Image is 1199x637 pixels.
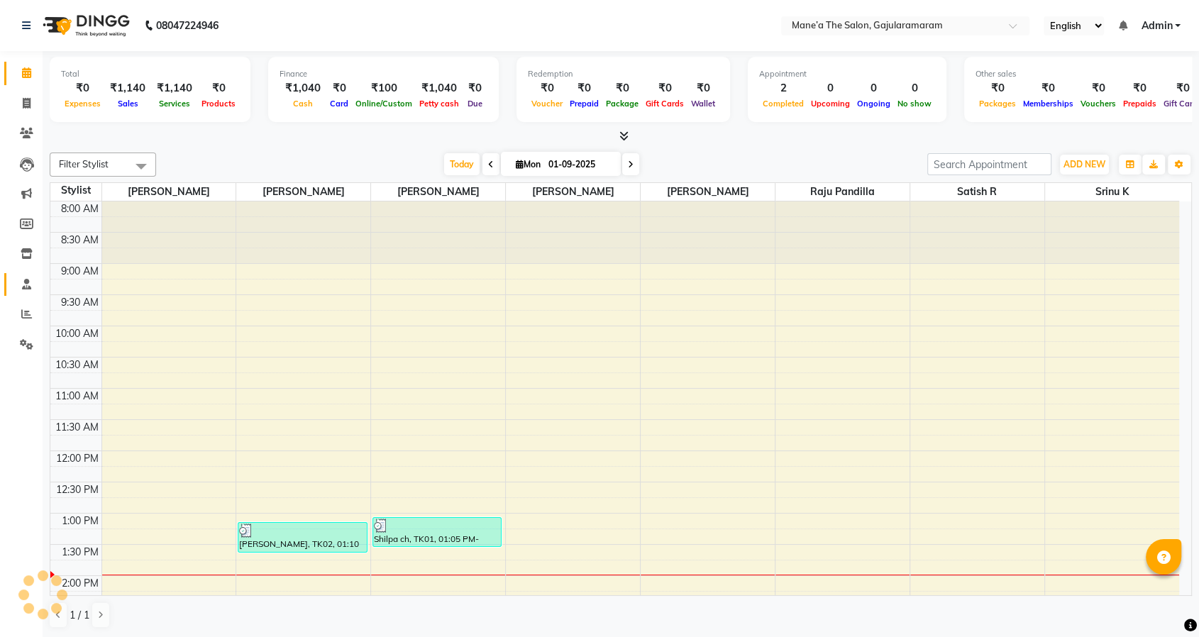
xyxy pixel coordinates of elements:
[1020,80,1077,96] div: ₹0
[1020,99,1077,109] span: Memberships
[352,80,416,96] div: ₹100
[910,183,1044,201] span: Satish R
[1141,18,1172,33] span: Admin
[280,80,326,96] div: ₹1,040
[198,80,239,96] div: ₹0
[1077,99,1120,109] span: Vouchers
[114,99,142,109] span: Sales
[807,80,853,96] div: 0
[36,6,133,45] img: logo
[58,295,101,310] div: 9:30 AM
[53,482,101,497] div: 12:30 PM
[602,99,642,109] span: Package
[236,183,370,201] span: [PERSON_NAME]
[70,608,89,623] span: 1 / 1
[1077,80,1120,96] div: ₹0
[641,183,775,201] span: [PERSON_NAME]
[506,183,640,201] span: ⁠[PERSON_NAME]
[104,80,151,96] div: ₹1,140
[566,99,602,109] span: Prepaid
[61,68,239,80] div: Total
[927,153,1051,175] input: Search Appointment
[1120,80,1160,96] div: ₹0
[289,99,316,109] span: Cash
[894,80,935,96] div: 0
[53,389,101,404] div: 11:00 AM
[373,518,501,546] div: Shilpa ch, TK01, 01:05 PM-01:35 PM, Women Upper Lip Threading
[371,183,505,201] span: ⁠[PERSON_NAME]
[59,158,109,170] span: Filter Stylist
[687,80,719,96] div: ₹0
[238,523,366,552] div: [PERSON_NAME], TK02, 01:10 PM-01:40 PM, Women Root Touch - up Hair color
[1063,159,1105,170] span: ADD NEW
[61,80,104,96] div: ₹0
[352,99,416,109] span: Online/Custom
[280,68,487,80] div: Finance
[775,183,910,201] span: Raju Pandilla
[59,545,101,560] div: 1:30 PM
[602,80,642,96] div: ₹0
[326,80,352,96] div: ₹0
[759,80,807,96] div: 2
[759,68,935,80] div: Appointment
[512,159,544,170] span: Mon
[853,99,894,109] span: Ongoing
[642,80,687,96] div: ₹0
[528,68,719,80] div: Redemption
[416,80,463,96] div: ₹1,040
[528,80,566,96] div: ₹0
[58,201,101,216] div: 8:00 AM
[528,99,566,109] span: Voucher
[566,80,602,96] div: ₹0
[1120,99,1160,109] span: Prepaids
[642,99,687,109] span: Gift Cards
[444,153,480,175] span: Today
[894,99,935,109] span: No show
[61,99,104,109] span: Expenses
[155,99,194,109] span: Services
[687,99,719,109] span: Wallet
[58,264,101,279] div: 9:00 AM
[463,80,487,96] div: ₹0
[151,80,198,96] div: ₹1,140
[1060,155,1109,175] button: ADD NEW
[198,99,239,109] span: Products
[50,183,101,198] div: Stylist
[59,514,101,528] div: 1:00 PM
[416,99,463,109] span: Petty cash
[544,154,615,175] input: 2025-09-01
[58,233,101,248] div: 8:30 AM
[1045,183,1179,201] span: Srinu K
[53,326,101,341] div: 10:00 AM
[807,99,853,109] span: Upcoming
[853,80,894,96] div: 0
[464,99,486,109] span: Due
[326,99,352,109] span: Card
[53,420,101,435] div: 11:30 AM
[53,451,101,466] div: 12:00 PM
[102,183,236,201] span: [PERSON_NAME]
[59,576,101,591] div: 2:00 PM
[976,99,1020,109] span: Packages
[976,80,1020,96] div: ₹0
[156,6,219,45] b: 08047224946
[759,99,807,109] span: Completed
[53,358,101,372] div: 10:30 AM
